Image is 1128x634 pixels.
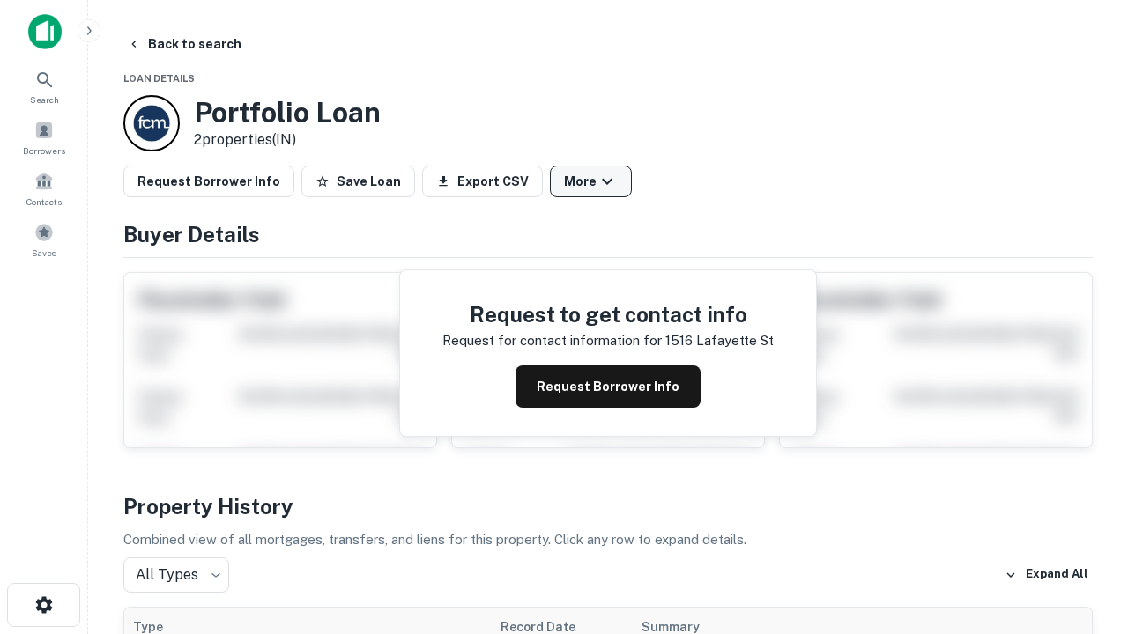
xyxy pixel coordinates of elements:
span: Borrowers [23,144,65,158]
a: Search [5,63,83,110]
button: Request Borrower Info [516,365,701,408]
span: Saved [32,246,57,260]
h4: Buyer Details [123,218,1093,250]
img: capitalize-icon.png [28,14,62,49]
button: Expand All [1000,562,1093,588]
h4: Property History [123,490,1093,522]
span: Search [30,92,59,107]
p: Request for contact information for [442,330,662,351]
button: More [550,166,632,197]
a: Saved [5,216,83,263]
button: Export CSV [422,166,543,197]
p: 1516 lafayette st [665,330,774,351]
span: Loan Details [123,73,195,84]
button: Request Borrower Info [123,166,294,197]
p: Combined view of all mortgages, transfers, and liens for this property. Click any row to expand d... [123,529,1093,550]
p: 2 properties (IN) [194,129,381,151]
iframe: Chat Widget [1040,493,1128,578]
button: Back to search [120,28,249,60]
div: All Types [123,557,229,593]
a: Borrowers [5,114,83,161]
h4: Request to get contact info [442,299,774,330]
a: Contacts [5,165,83,212]
button: Save Loan [301,166,415,197]
span: Contacts [26,195,62,209]
h3: Portfolio Loan [194,96,381,129]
